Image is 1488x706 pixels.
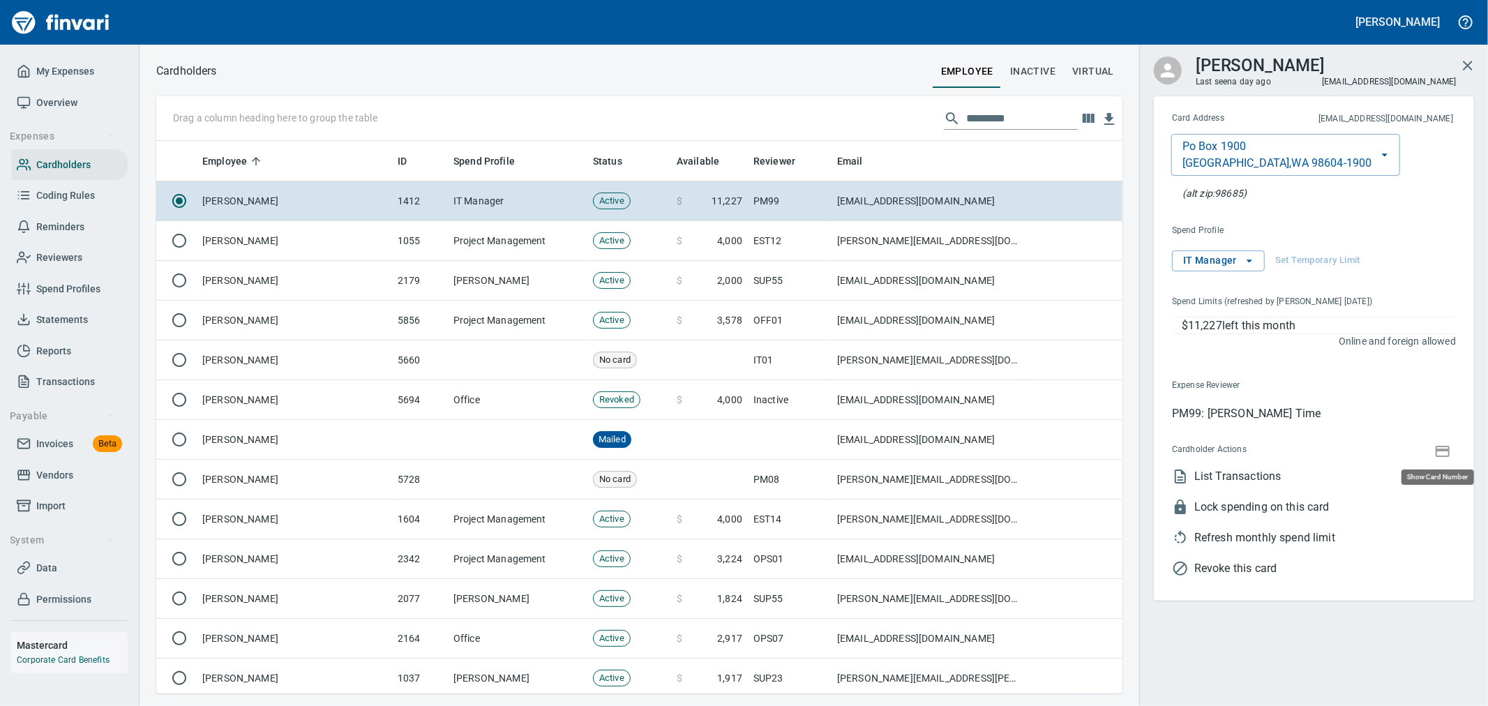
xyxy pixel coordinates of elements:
[677,671,682,685] span: $
[1233,77,1272,87] time: a day ago
[448,579,587,619] td: [PERSON_NAME]
[11,490,128,522] a: Import
[1171,134,1400,176] button: Po Box 1900[GEOGRAPHIC_DATA],WA 98604-1900
[832,340,1027,380] td: [PERSON_NAME][EMAIL_ADDRESS][DOMAIN_NAME]
[197,579,392,619] td: [PERSON_NAME]
[11,56,128,87] a: My Expenses
[11,366,128,398] a: Transactions
[93,436,122,452] span: Beta
[717,552,742,566] span: 3,224
[36,311,88,329] span: Statements
[748,659,832,698] td: SUP23
[36,94,77,112] span: Overview
[1194,499,1456,516] span: Lock spending on this card
[1172,224,1339,238] span: Spend Profile
[392,221,448,261] td: 1055
[712,194,742,208] span: 11,227
[593,153,622,170] span: Status
[448,539,587,579] td: Project Management
[453,153,533,170] span: Spend Profile
[677,631,682,645] span: $
[748,340,832,380] td: IT01
[197,301,392,340] td: [PERSON_NAME]
[1161,523,1456,553] li: This will allow the the cardholder to use their full spend limit again
[832,460,1027,500] td: [PERSON_NAME][EMAIL_ADDRESS][DOMAIN_NAME]
[1194,529,1456,546] span: Refresh monthly spend limit
[392,579,448,619] td: 2077
[832,579,1027,619] td: [PERSON_NAME][EMAIL_ADDRESS][DOMAIN_NAME]
[748,500,832,539] td: EST14
[677,273,682,287] span: $
[1183,252,1254,269] span: IT Manager
[594,632,630,645] span: Active
[448,181,587,221] td: IT Manager
[1182,155,1372,172] p: [GEOGRAPHIC_DATA] , WA 98604-1900
[36,218,84,236] span: Reminders
[594,513,630,526] span: Active
[1172,443,1339,457] span: Cardholder Actions
[1321,75,1458,88] span: [EMAIL_ADDRESS][DOMAIN_NAME]
[197,221,392,261] td: [PERSON_NAME]
[36,435,73,453] span: Invoices
[453,153,515,170] span: Spend Profile
[11,336,128,367] a: Reports
[156,63,217,80] nav: breadcrumb
[17,638,128,653] h6: Mastercard
[717,512,742,526] span: 4,000
[748,301,832,340] td: OFF01
[594,274,630,287] span: Active
[594,195,630,208] span: Active
[832,261,1027,301] td: [EMAIL_ADDRESS][DOMAIN_NAME]
[448,500,587,539] td: Project Management
[594,592,630,606] span: Active
[748,460,832,500] td: PM08
[677,393,682,407] span: $
[677,153,719,170] span: Available
[11,553,128,584] a: Data
[677,153,737,170] span: Available
[36,343,71,360] span: Reports
[593,433,631,446] span: Mailed
[594,234,630,248] span: Active
[748,619,832,659] td: OPS07
[448,301,587,340] td: Project Management
[594,393,640,407] span: Revoked
[11,149,128,181] a: Cardholders
[36,591,91,608] span: Permissions
[717,234,742,248] span: 4,000
[8,6,113,39] img: Finvari
[677,592,682,606] span: $
[832,380,1027,420] td: [EMAIL_ADDRESS][DOMAIN_NAME]
[1010,63,1055,80] span: Inactive
[593,153,640,170] span: Status
[36,467,73,484] span: Vendors
[10,128,115,145] span: Expenses
[10,407,115,425] span: Payable
[1356,15,1440,29] h5: [PERSON_NAME]
[36,497,66,515] span: Import
[1182,317,1455,334] p: $11,227 left this month
[1172,295,1413,309] span: Spend Limits (refreshed by [PERSON_NAME] [DATE])
[392,380,448,420] td: 5694
[11,584,128,615] a: Permissions
[837,153,863,170] span: Email
[36,280,100,298] span: Spend Profiles
[748,579,832,619] td: SUP55
[36,249,82,266] span: Reviewers
[677,194,682,208] span: $
[832,539,1027,579] td: [EMAIL_ADDRESS][DOMAIN_NAME]
[832,420,1027,460] td: [EMAIL_ADDRESS][DOMAIN_NAME]
[753,153,795,170] span: Reviewer
[717,671,742,685] span: 1,917
[1196,52,1325,75] h3: [PERSON_NAME]
[202,153,265,170] span: Employee
[11,428,128,460] a: InvoicesBeta
[1275,253,1360,269] span: Set Temporary Limit
[748,181,832,221] td: PM99
[1194,468,1434,485] span: List Transactions
[448,659,587,698] td: [PERSON_NAME]
[753,153,813,170] span: Reviewer
[392,301,448,340] td: 5856
[832,619,1027,659] td: [EMAIL_ADDRESS][DOMAIN_NAME]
